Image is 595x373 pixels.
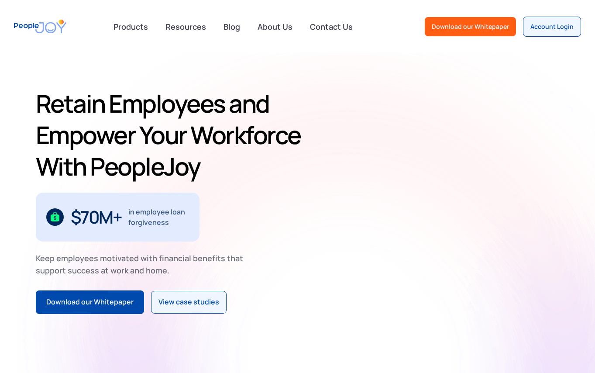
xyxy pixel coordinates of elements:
a: Blog [218,17,245,36]
div: Download our Whitepaper [432,22,509,31]
a: Contact Us [305,17,358,36]
a: home [14,14,66,39]
a: Resources [160,17,211,36]
div: in employee loan forgiveness [128,207,189,228]
a: View case studies [151,291,227,314]
div: View case studies [158,297,219,308]
a: Download our Whitepaper [36,290,144,314]
div: Keep employees motivated with financial benefits that support success at work and home. [36,252,251,276]
a: Account Login [523,17,581,37]
a: About Us [252,17,298,36]
div: $70M+ [71,210,122,224]
div: Account Login [530,22,574,31]
h1: Retain Employees and Empower Your Workforce With PeopleJoy [36,88,308,182]
div: Products [108,18,153,35]
div: 1 / 3 [36,193,199,242]
div: Download our Whitepaper [46,297,134,308]
a: Download our Whitepaper [425,17,516,36]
